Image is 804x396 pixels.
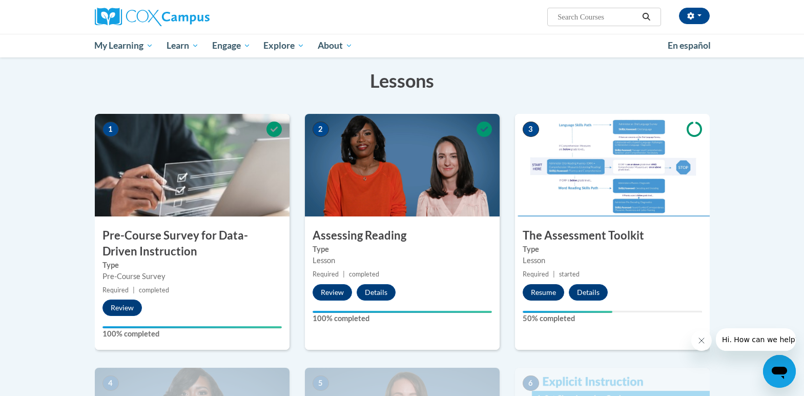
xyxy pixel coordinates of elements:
[102,300,142,316] button: Review
[679,8,710,24] button: Account Settings
[313,122,329,137] span: 2
[79,34,725,57] div: Main menu
[160,34,205,57] a: Learn
[523,375,539,391] span: 6
[313,375,329,391] span: 5
[102,122,119,137] span: 1
[95,114,290,216] img: Course Image
[133,286,135,294] span: |
[691,330,712,351] iframe: Close message
[523,270,549,278] span: Required
[212,39,251,52] span: Engage
[95,8,290,26] a: Cox Campus
[357,284,396,301] button: Details
[523,284,564,301] button: Resume
[559,270,580,278] span: started
[102,328,282,340] label: 100% completed
[556,11,638,23] input: Search Courses
[523,122,539,137] span: 3
[205,34,257,57] a: Engage
[318,39,353,52] span: About
[257,34,311,57] a: Explore
[6,7,83,15] span: Hi. How can we help?
[313,255,492,266] div: Lesson
[102,260,282,271] label: Type
[102,326,282,328] div: Your progress
[716,328,796,351] iframe: Message from company
[668,40,711,51] span: En español
[313,313,492,324] label: 100% completed
[139,286,169,294] span: completed
[661,35,717,56] a: En español
[523,311,612,313] div: Your progress
[167,39,199,52] span: Learn
[523,255,702,266] div: Lesson
[95,8,210,26] img: Cox Campus
[102,375,119,391] span: 4
[553,270,555,278] span: |
[313,270,339,278] span: Required
[313,284,352,301] button: Review
[638,11,654,23] button: Search
[263,39,304,52] span: Explore
[343,270,345,278] span: |
[311,34,359,57] a: About
[515,114,710,216] img: Course Image
[763,355,796,388] iframe: Button to launch messaging window
[305,228,500,244] h3: Assessing Reading
[569,284,608,301] button: Details
[515,228,710,244] h3: The Assessment Toolkit
[523,244,702,255] label: Type
[95,68,710,93] h3: Lessons
[94,39,153,52] span: My Learning
[102,271,282,282] div: Pre-Course Survey
[95,228,290,260] h3: Pre-Course Survey for Data-Driven Instruction
[523,313,702,324] label: 50% completed
[88,34,160,57] a: My Learning
[349,270,379,278] span: completed
[313,311,492,313] div: Your progress
[313,244,492,255] label: Type
[102,286,129,294] span: Required
[305,114,500,216] img: Course Image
